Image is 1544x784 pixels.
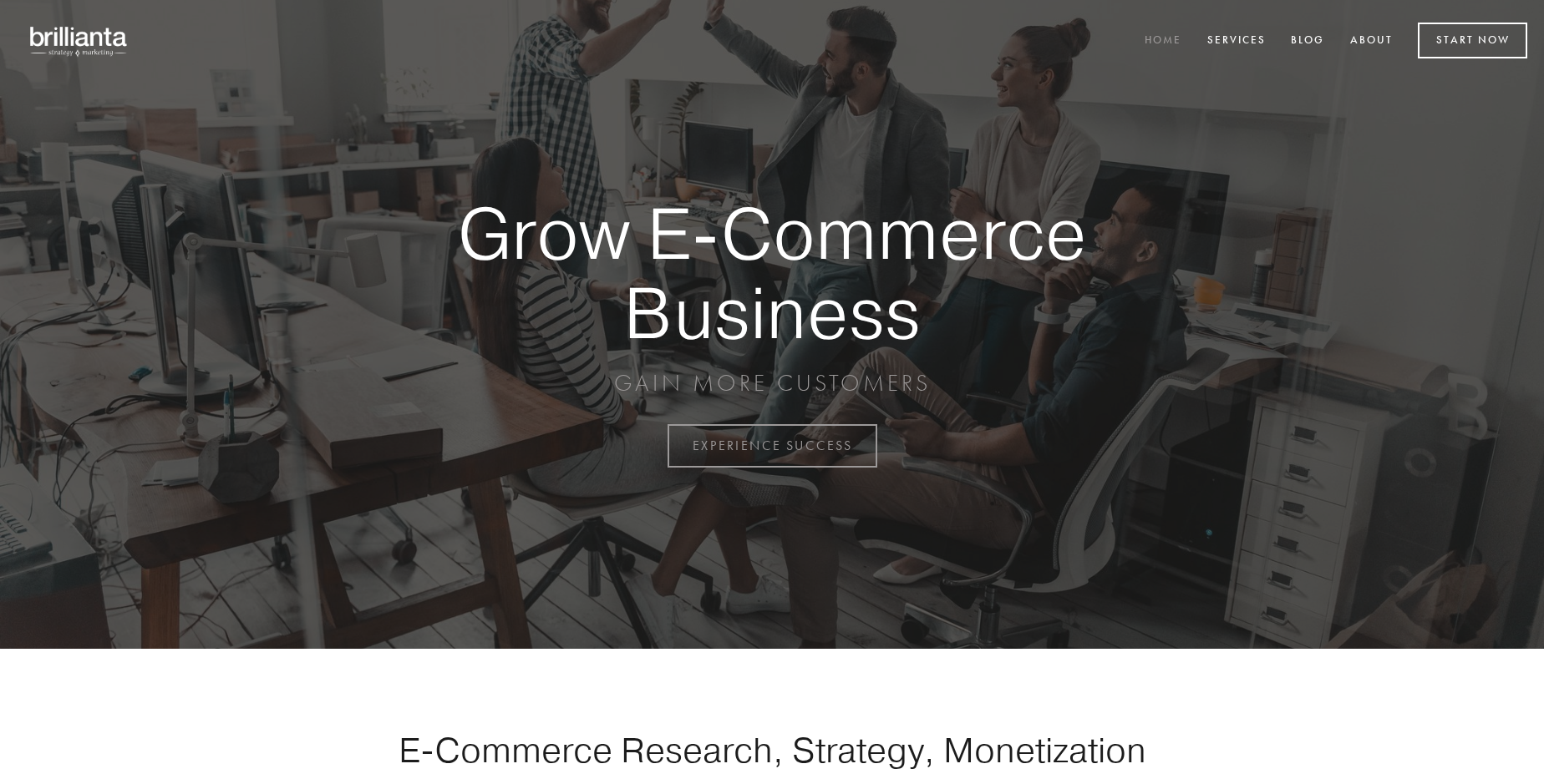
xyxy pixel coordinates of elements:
strong: Grow E-Commerce Business [399,194,1145,352]
a: Blog [1280,28,1335,55]
p: GAIN MORE CUSTOMERS [399,368,1145,398]
a: EXPERIENCE SUCCESS [668,424,877,468]
a: Home [1134,28,1192,55]
a: Start Now [1418,23,1527,58]
h1: E-Commerce Research, Strategy, Monetization [346,729,1198,771]
a: Services [1196,28,1277,55]
a: About [1339,28,1404,55]
img: brillianta - research, strategy, marketing [17,17,142,65]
